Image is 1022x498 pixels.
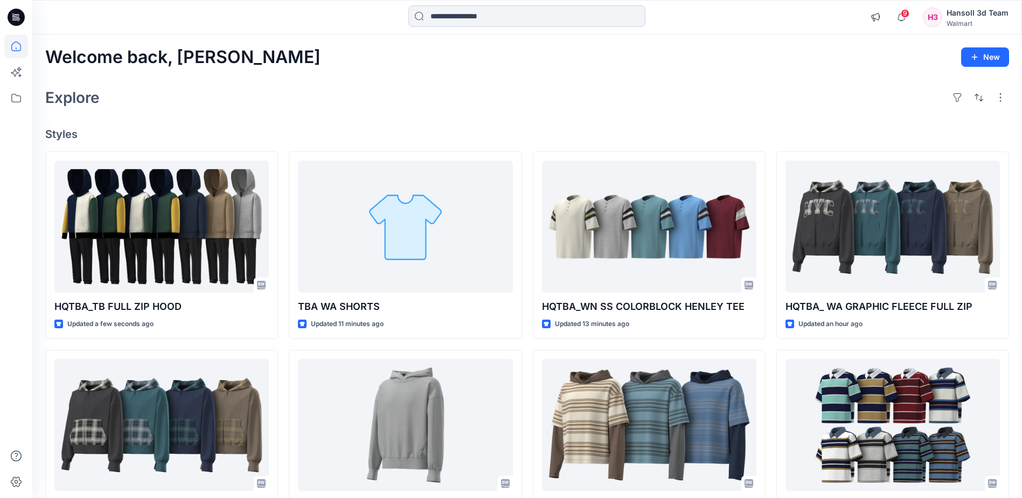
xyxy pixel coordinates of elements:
[298,299,512,314] p: TBA WA SHORTS
[45,47,321,67] h2: Welcome back, [PERSON_NAME]
[298,359,512,491] a: HQTBA_WA POPOVER HOODIE
[901,9,909,18] span: 9
[45,89,100,106] h2: Explore
[961,47,1009,67] button: New
[555,319,629,330] p: Updated 13 minutes ago
[542,299,756,314] p: HQTBA_WN SS COLORBLOCK HENLEY TEE
[785,299,1000,314] p: HQTBA_ WA GRAPHIC FLEECE FULL ZIP
[45,128,1009,141] h4: Styles
[923,8,942,27] div: H3
[54,299,269,314] p: HQTBA_TB FULL ZIP HOOD
[67,319,154,330] p: Updated a few seconds ago
[947,19,1009,27] div: Walmart
[311,319,384,330] p: Updated 11 minutes ago
[785,359,1000,491] a: HQTBA_WN SS RUGBY POLO
[298,161,512,293] a: TBA WA SHORTS
[947,6,1009,19] div: Hansoll 3d Team
[54,161,269,293] a: HQTBA_TB FULL ZIP HOOD
[542,359,756,491] a: HQTBA_WN LS HOODED TWOVER TEE
[54,359,269,491] a: HQTBA_WA FLANNEL FLEECE FULL ZIP
[798,319,863,330] p: Updated an hour ago
[542,161,756,293] a: HQTBA_WN SS COLORBLOCK HENLEY TEE
[785,161,1000,293] a: HQTBA_ WA GRAPHIC FLEECE FULL ZIP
